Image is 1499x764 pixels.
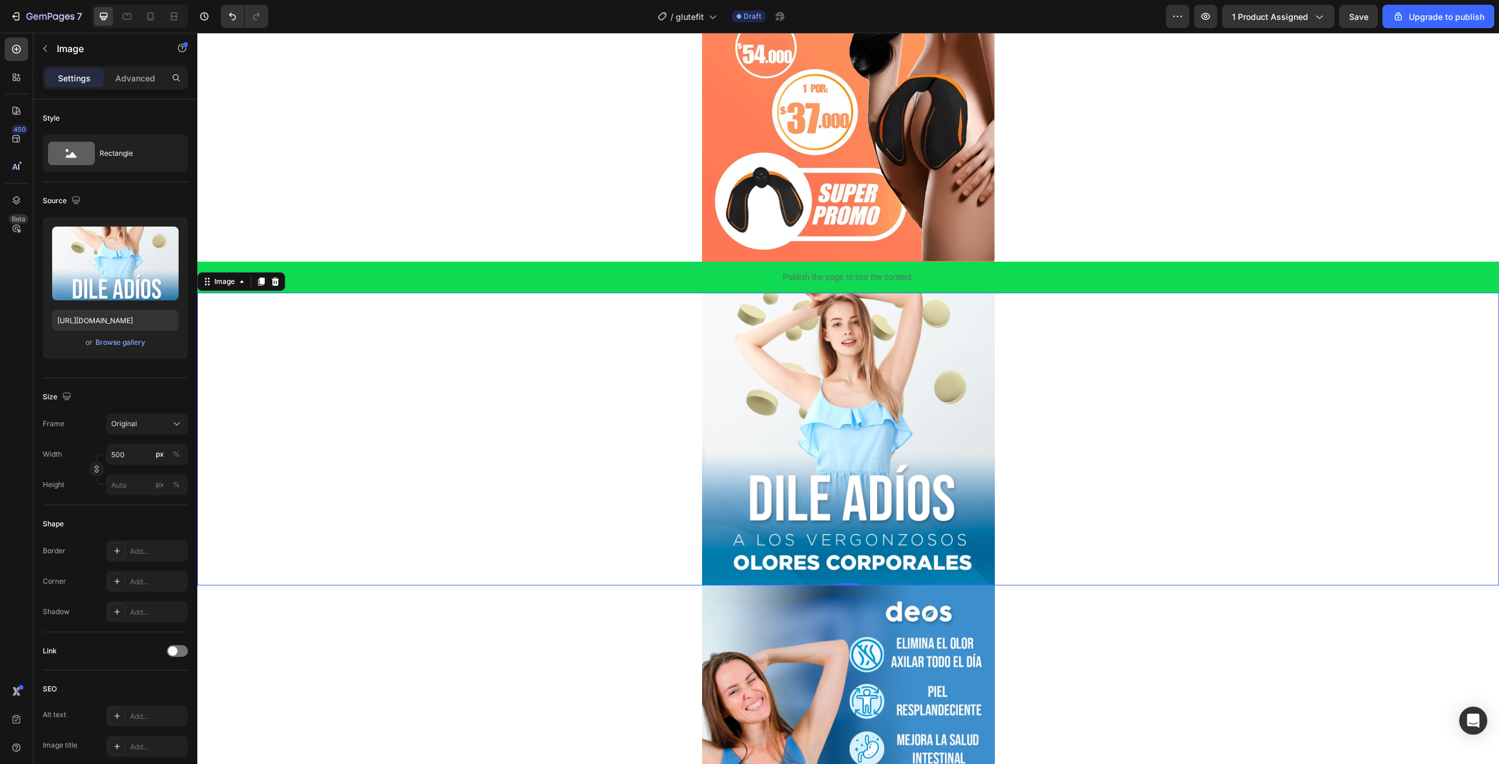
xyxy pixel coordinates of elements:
[43,113,60,124] div: Style
[43,684,57,694] div: SEO
[9,214,28,224] div: Beta
[5,5,87,28] button: 7
[173,449,180,460] div: %
[43,193,83,209] div: Source
[1222,5,1334,28] button: 1 product assigned
[169,478,183,492] button: px
[43,479,64,490] label: Height
[43,646,57,656] div: Link
[43,740,77,751] div: Image title
[153,447,167,461] button: %
[58,72,91,84] p: Settings
[130,546,185,557] div: Add...
[173,479,180,490] div: %
[153,478,167,492] button: %
[1382,5,1494,28] button: Upgrade to publish
[43,449,62,460] label: Width
[1339,5,1378,28] button: Save
[43,419,64,429] label: Frame
[43,710,66,720] div: Alt text
[52,310,179,331] input: https://example.com/image.jpg
[52,227,179,300] img: preview-image
[744,11,761,22] span: Draft
[1349,12,1368,22] span: Save
[43,576,66,587] div: Corner
[95,337,145,348] div: Browse gallery
[156,479,164,490] div: px
[106,444,188,465] input: px%
[57,42,156,56] p: Image
[130,607,185,618] div: Add...
[43,389,74,405] div: Size
[130,742,185,752] div: Add...
[130,711,185,722] div: Add...
[43,546,66,556] div: Border
[100,140,171,167] div: Rectangle
[11,125,28,134] div: 450
[169,447,183,461] button: px
[1232,11,1308,23] span: 1 product assigned
[77,9,82,23] p: 7
[1392,11,1484,23] div: Upgrade to publish
[43,607,70,617] div: Shadow
[676,11,704,23] span: glutefit
[106,474,188,495] input: px%
[85,335,93,350] span: or
[43,519,64,529] div: Shape
[221,5,268,28] div: Undo/Redo
[15,244,40,254] div: Image
[130,577,185,587] div: Add...
[115,72,155,84] p: Advanced
[1459,707,1487,735] div: Open Intercom Messenger
[156,449,164,460] div: px
[106,413,188,434] button: Original
[505,260,798,553] img: gempages_586364252562916043-561b4907-ddd9-4147-a793-3c84e7e0b5be.jpg
[111,419,137,429] span: Original
[95,337,146,348] button: Browse gallery
[197,33,1499,764] iframe: Design area
[670,11,673,23] span: /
